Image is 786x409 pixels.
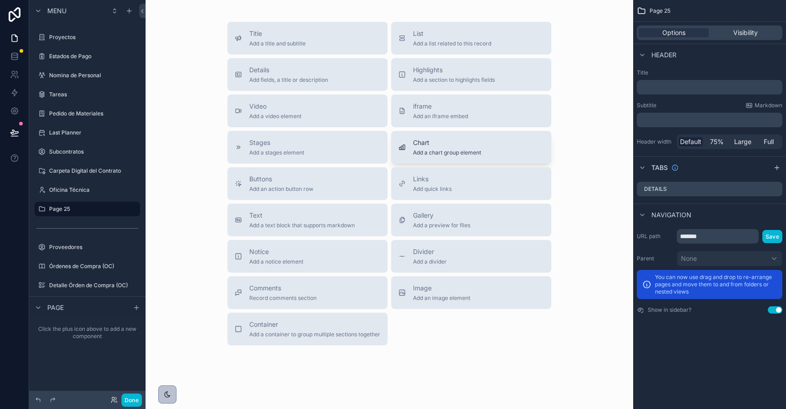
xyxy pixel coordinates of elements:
[746,102,782,109] a: Markdown
[29,318,146,347] div: scrollable content
[249,258,303,265] span: Add a notice element
[35,68,140,83] a: Nomina de Personal
[249,331,380,338] span: Add a container to group multiple sections together
[249,138,304,147] span: Stages
[35,125,140,140] a: Last Planner
[49,167,138,175] label: Carpeta Digital del Contrato
[249,149,304,156] span: Add a stages element
[413,258,447,265] span: Add a divider
[762,230,782,243] button: Save
[637,255,673,262] label: Parent
[391,22,551,55] button: ListAdd a list related to this record
[249,320,380,329] span: Container
[413,76,495,84] span: Add a section to highlights fields
[391,240,551,273] button: DividerAdd a divider
[227,58,388,91] button: DetailsAdd fields, a title or description
[413,185,452,193] span: Add quick links
[227,95,388,127] button: VideoAdd a video element
[637,138,673,145] label: Header width
[35,49,140,64] a: Estados de Pago
[391,276,551,309] button: ImageAdd an image element
[227,240,388,273] button: NoticeAdd a notice element
[413,222,470,229] span: Add a preview for files
[249,40,306,47] span: Add a title and subtitle
[662,28,685,37] span: Options
[35,259,140,274] a: Órdenes de Compra (OC)
[413,138,481,147] span: Chart
[637,113,782,127] div: scrollable content
[655,274,777,295] p: You can now use drag and drop to re-arrange pages and move them to and from folders or nested views
[651,50,676,60] span: Header
[35,87,140,102] a: Tareas
[49,148,138,155] label: Subcontratos
[47,6,66,15] span: Menu
[413,40,491,47] span: Add a list related to this record
[413,175,452,184] span: Links
[733,28,758,37] span: Visibility
[35,145,140,159] a: Subcontratos
[413,65,495,75] span: Highlights
[249,294,317,302] span: Record comments section
[764,137,774,146] span: Full
[413,294,470,302] span: Add an image element
[249,65,328,75] span: Details
[413,29,491,38] span: List
[391,204,551,236] button: GalleryAdd a preview for files
[49,282,138,289] label: Detalle Órden de Compra (OC)
[413,247,447,256] span: Divider
[648,306,691,314] label: Show in sidebar?
[49,34,138,41] label: Proyectos
[29,318,146,347] div: Click the plus icon above to add a new component
[644,185,667,193] label: Details
[249,185,313,193] span: Add an action button row
[227,131,388,164] button: StagesAdd a stages element
[249,113,302,120] span: Add a video element
[637,80,782,95] div: scrollable content
[227,167,388,200] button: ButtonsAdd an action button row
[413,102,468,111] span: iframe
[391,95,551,127] button: iframeAdd an iframe embed
[249,76,328,84] span: Add fields, a title or description
[35,106,140,121] a: Pedido de Materiales
[227,313,388,345] button: ContainerAdd a container to group multiple sections together
[391,58,551,91] button: HighlightsAdd a section to highlights fields
[651,163,668,172] span: Tabs
[47,303,64,312] span: Page
[49,91,138,98] label: Tareas
[755,102,782,109] span: Markdown
[49,72,138,79] label: Nomina de Personal
[35,240,140,254] a: Proveedores
[249,29,306,38] span: Title
[227,22,388,55] button: TitleAdd a title and subtitle
[49,263,138,270] label: Órdenes de Compra (OC)
[249,247,303,256] span: Notice
[35,278,140,293] a: Detalle Órden de Compra (OC)
[49,186,138,194] label: Oficina Técnica
[413,211,470,220] span: Gallery
[249,284,317,293] span: Comments
[35,30,140,45] a: Proyectos
[49,244,138,251] label: Proveedores
[637,102,656,109] label: Subtitle
[49,110,138,117] label: Pedido de Materiales
[677,251,782,266] button: None
[650,7,670,15] span: Page 25
[680,137,701,146] span: Default
[710,137,724,146] span: 75%
[637,233,673,240] label: URL path
[249,175,313,184] span: Buttons
[249,211,355,220] span: Text
[413,113,468,120] span: Add an iframe embed
[49,205,135,213] label: Page 25
[35,183,140,197] a: Oficina Técnica
[413,149,481,156] span: Add a chart group element
[391,167,551,200] button: LinksAdd quick links
[121,394,142,407] button: Done
[249,102,302,111] span: Video
[637,69,782,76] label: Title
[651,210,691,219] span: Navigation
[49,53,138,60] label: Estados de Pago
[35,202,140,216] a: Page 25
[734,137,751,146] span: Large
[249,222,355,229] span: Add a text block that supports markdown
